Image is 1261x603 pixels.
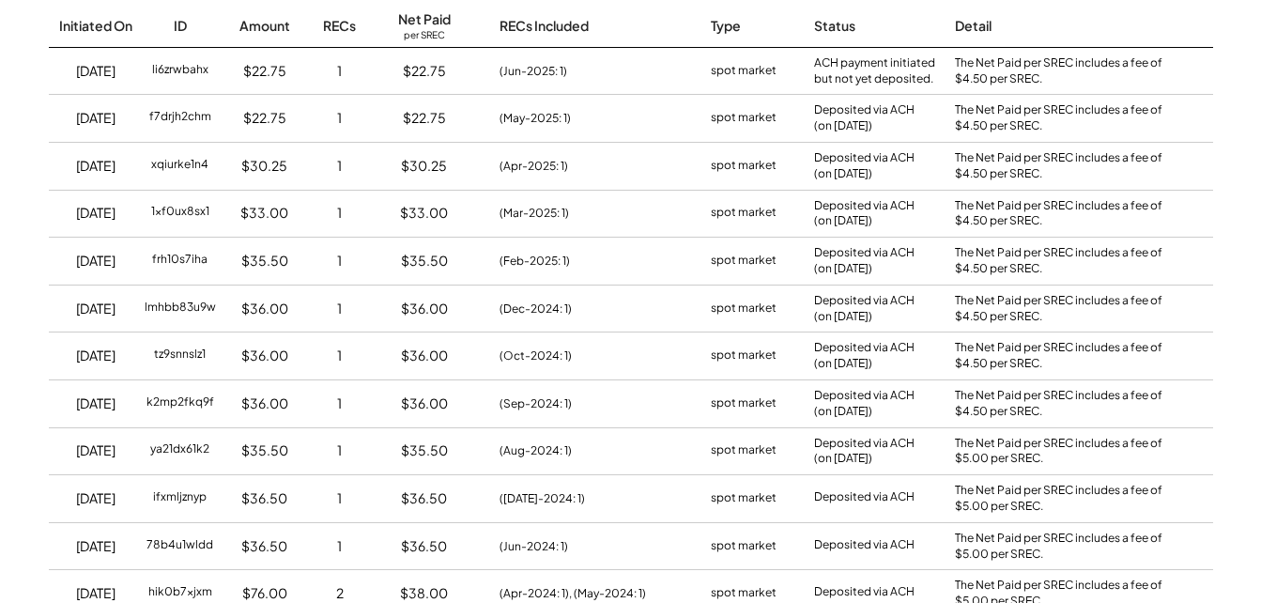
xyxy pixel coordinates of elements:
div: The Net Paid per SREC includes a fee of $4.50 per SREC. [955,388,1171,420]
div: $36.00 [241,394,288,413]
div: $36.00 [241,300,288,318]
div: 1 [337,157,342,176]
div: [DATE] [76,489,115,508]
div: $35.50 [241,252,288,271]
div: $33.00 [400,204,448,223]
div: The Net Paid per SREC includes a fee of $4.50 per SREC. [955,102,1171,134]
div: spot market [711,157,777,176]
div: xqiurke1n4 [151,157,208,176]
div: 1 [337,347,342,365]
div: [DATE] [76,109,115,128]
div: 1 [337,204,342,223]
div: The Net Paid per SREC includes a fee of $4.50 per SREC. [955,245,1171,277]
div: frh10s7iha [152,252,208,271]
div: [DATE] [76,537,115,556]
div: (Aug-2024: 1) [500,442,572,459]
div: spot market [711,300,777,318]
div: The Net Paid per SREC includes a fee of $4.50 per SREC. [955,293,1171,325]
div: RECs Included [500,17,589,36]
div: Detail [955,17,992,36]
div: $22.75 [403,109,446,128]
div: [DATE] [76,394,115,413]
div: Status [814,17,855,36]
div: The Net Paid per SREC includes a fee of $4.50 per SREC. [955,198,1171,230]
div: Deposited via ACH (on [DATE]) [814,388,915,420]
div: Amount [239,17,290,36]
div: The Net Paid per SREC includes a fee of $5.00 per SREC. [955,483,1171,515]
div: (Oct-2024: 1) [500,348,572,364]
div: $30.25 [401,157,447,176]
div: 1 [337,252,342,271]
div: $36.00 [241,347,288,365]
div: $35.50 [241,441,288,460]
div: spot market [711,204,777,223]
div: $22.75 [243,109,286,128]
div: The Net Paid per SREC includes a fee of $4.50 per SREC. [955,150,1171,182]
div: 2 [336,584,344,603]
div: 78b4u1wldd [146,537,213,556]
div: lmhbb83u9w [145,300,216,318]
div: spot market [711,62,777,81]
div: ifxmljznyp [153,489,207,508]
div: RECs [323,17,356,36]
div: $76.00 [242,584,287,603]
div: Deposited via ACH (on [DATE]) [814,102,915,134]
div: k2mp2fkq9f [146,394,214,413]
div: Deposited via ACH [814,537,915,556]
div: [DATE] [76,157,115,176]
div: tz9snnslz1 [154,347,206,365]
div: ACH payment initiated but not yet deposited. [814,55,936,87]
div: $36.50 [401,537,447,556]
div: 1 [337,394,342,413]
div: $38.00 [400,584,448,603]
div: 1 [337,109,342,128]
div: li6zrwbahx [152,62,208,81]
div: Net Paid [398,10,451,29]
div: 1 [337,441,342,460]
div: ([DATE]-2024: 1) [500,490,585,507]
div: $35.50 [401,252,448,271]
div: Deposited via ACH [814,489,915,508]
div: 1 [337,537,342,556]
div: Deposited via ACH (on [DATE]) [814,293,915,325]
div: (Apr-2025: 1) [500,158,568,175]
div: spot market [711,441,777,460]
div: Type [711,17,741,36]
div: (Apr-2024: 1), (May-2024: 1) [500,585,646,602]
div: 1 [337,62,342,81]
div: The Net Paid per SREC includes a fee of $5.00 per SREC. [955,436,1171,468]
div: $22.75 [403,62,446,81]
div: $36.50 [241,489,287,508]
div: $36.50 [241,537,287,556]
div: Deposited via ACH (on [DATE]) [814,340,915,372]
div: spot market [711,584,777,603]
div: spot market [711,394,777,413]
div: (Mar-2025: 1) [500,205,569,222]
div: (Sep-2024: 1) [500,395,572,412]
div: $36.00 [401,300,448,318]
div: $30.25 [241,157,287,176]
div: spot market [711,489,777,508]
div: ya21dx61k2 [150,441,209,460]
div: spot market [711,537,777,556]
div: $33.00 [240,204,288,223]
div: [DATE] [76,584,115,603]
div: per SREC [404,29,445,43]
div: (May-2025: 1) [500,110,571,127]
div: 1xf0ux8sx1 [151,204,209,223]
div: [DATE] [76,252,115,271]
div: spot market [711,347,777,365]
div: The Net Paid per SREC includes a fee of $4.50 per SREC. [955,340,1171,372]
div: [DATE] [76,204,115,223]
div: hik0b7xjxm [148,584,212,603]
div: Deposited via ACH (on [DATE]) [814,245,915,277]
div: Deposited via ACH (on [DATE]) [814,198,915,230]
div: Deposited via ACH [814,584,915,603]
div: ID [174,17,187,36]
div: (Dec-2024: 1) [500,301,572,317]
div: Deposited via ACH (on [DATE]) [814,436,915,468]
div: spot market [711,109,777,128]
div: The Net Paid per SREC includes a fee of $4.50 per SREC. [955,55,1171,87]
div: f7drjh2chm [149,109,211,128]
div: Deposited via ACH (on [DATE]) [814,150,915,182]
